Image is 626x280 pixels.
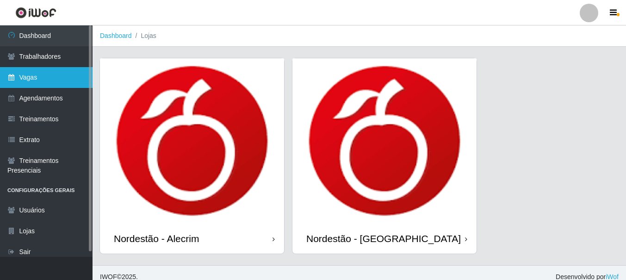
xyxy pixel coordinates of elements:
div: Nordestão - [GEOGRAPHIC_DATA] [306,233,461,244]
img: CoreUI Logo [15,7,56,19]
a: Nordestão - Alecrim [100,58,284,254]
li: Lojas [132,31,156,41]
div: Nordestão - Alecrim [114,233,199,244]
a: Nordestão - [GEOGRAPHIC_DATA] [292,58,477,254]
nav: breadcrumb [93,25,626,47]
img: cardImg [100,58,284,224]
img: cardImg [292,58,477,224]
a: Dashboard [100,32,132,39]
